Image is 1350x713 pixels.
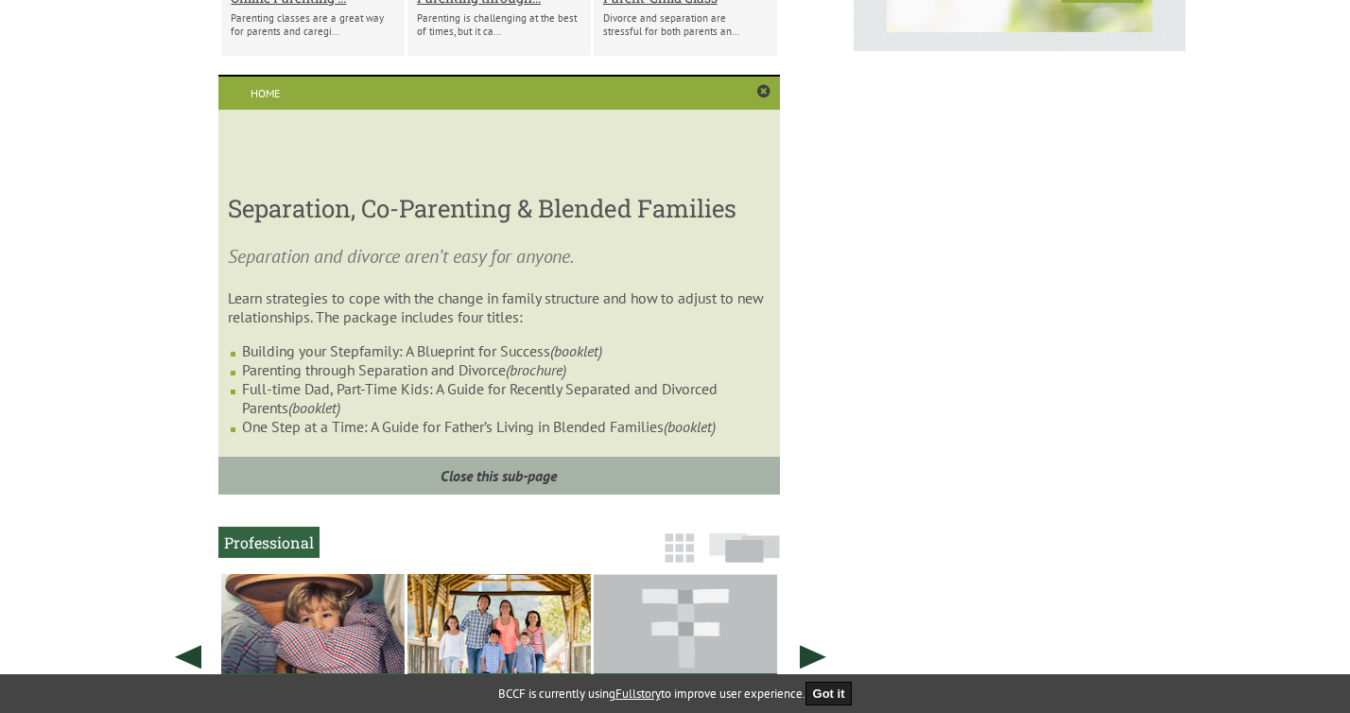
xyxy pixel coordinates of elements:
a: Slide View [703,542,786,572]
p: Divorce and separation are stressful for both parents an... [603,11,768,38]
a: Close [757,84,770,99]
i: Close this sub-page [441,466,557,485]
a: Close this sub-page [218,457,779,495]
a: Grid View [659,542,700,572]
li: Building your Stepfamily: A Blueprint for Success [242,341,770,360]
p: Parenting is challenging at the best of times, but it ca... [417,11,581,38]
a: Fullstory [615,686,661,702]
li: One Step at a Time: A Guide for Father’s Living in Blended Families [242,417,770,436]
button: Got it [805,682,853,705]
p: Separation and divorce aren’t easy for anyone. [228,243,770,270]
i: (booklet) [550,341,602,360]
a: Home [218,77,312,110]
img: slide-icon.png [709,532,780,563]
i: (booklet) [664,417,716,436]
li: Full-time Dad, Part-Time Kids: A Guide for Recently Separated and Divorced Parents [242,379,770,417]
h2: Professional [218,527,320,558]
i: (brochure) [506,360,566,379]
i: (booklet) [288,398,340,417]
p: Learn strategies to cope with the change in family structure and how to adjust to new relationshi... [228,288,770,326]
li: Parenting through Separation and Divorce [242,360,770,379]
img: grid-icon.png [665,533,694,563]
h3: Separation, Co-Parenting & Blended Families [228,192,770,224]
p: Parenting classes are a great way for parents and caregi... [231,11,395,38]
